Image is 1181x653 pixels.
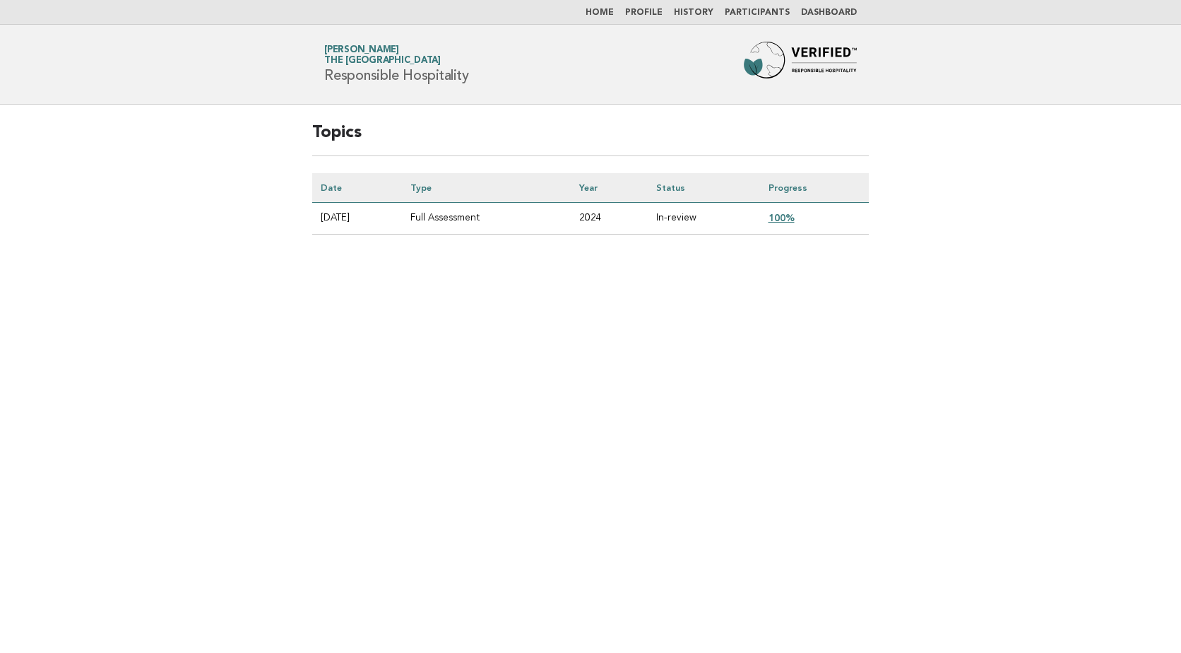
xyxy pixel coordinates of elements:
a: Home [586,8,614,17]
th: Progress [760,173,870,203]
span: The [GEOGRAPHIC_DATA] [324,57,441,66]
img: Forbes Travel Guide [744,42,857,87]
td: 2024 [571,203,648,235]
th: Date [312,173,402,203]
a: History [674,8,713,17]
th: Type [402,173,571,203]
td: In-review [648,203,759,235]
a: Profile [625,8,663,17]
th: Status [648,173,759,203]
th: Year [571,173,648,203]
a: Participants [725,8,790,17]
td: Full Assessment [402,203,571,235]
a: [PERSON_NAME]The [GEOGRAPHIC_DATA] [324,45,441,65]
h2: Topics [312,122,869,156]
a: 100% [768,212,795,223]
h1: Responsible Hospitality [324,46,468,83]
a: Dashboard [801,8,857,17]
td: [DATE] [312,203,402,235]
